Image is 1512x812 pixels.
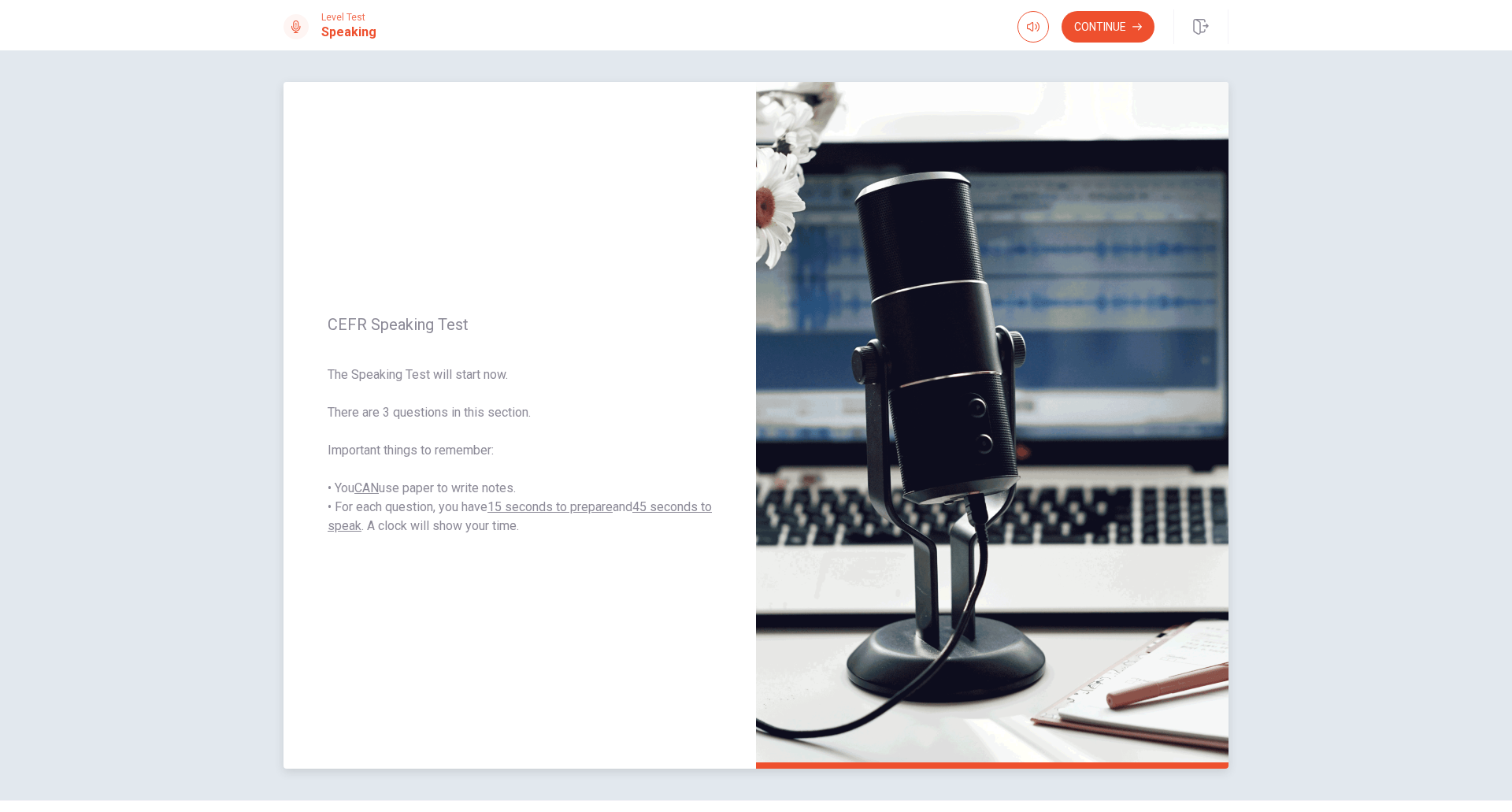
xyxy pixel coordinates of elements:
[354,480,379,495] u: CAN
[321,23,376,42] h1: Speaking
[328,365,712,536] span: The Speaking Test will start now. There are 3 questions in this section. Important things to reme...
[321,12,376,23] span: Level Test
[1062,11,1154,43] button: Continue
[756,82,1228,769] img: speaking intro
[328,315,712,334] span: CEFR Speaking Test
[487,499,613,514] u: 15 seconds to prepare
